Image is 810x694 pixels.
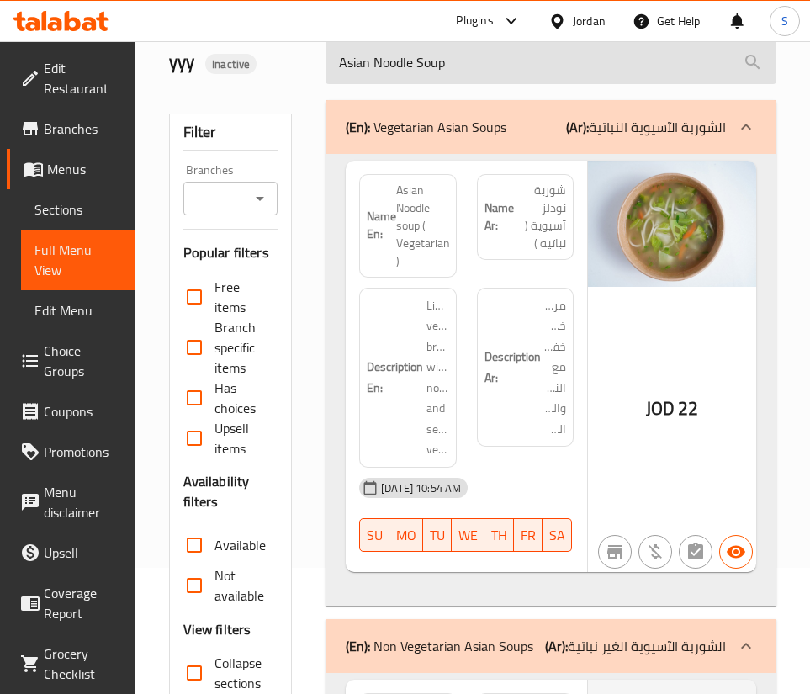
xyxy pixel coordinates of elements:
span: Grocery Checklist [44,644,122,684]
span: Coverage Report [44,583,122,623]
span: Promotions [44,442,122,462]
div: Plugins [456,11,493,31]
span: Branch specific items [214,317,265,378]
a: Grocery Checklist [7,633,135,694]
span: شوربة نودلز آسيوية ( نباتيه ) [514,182,566,252]
a: Menu disclaimer [7,472,135,532]
span: Edit Menu [34,300,122,321]
button: SU [359,518,389,552]
a: Coupons [7,391,135,432]
a: Sections [21,189,135,230]
span: Choice Groups [44,341,122,381]
input: search [326,41,776,84]
span: JOD [646,392,675,425]
span: Has choices [214,378,265,418]
a: Menus [7,149,135,189]
p: Non Vegetarian Asian Soups [346,636,533,656]
span: Branches [44,119,122,139]
div: Jordan [573,12,606,30]
strong: Description En: [367,357,423,398]
a: Edit Restaurant [7,48,135,109]
a: Choice Groups [7,331,135,391]
h3: View filters [183,620,251,639]
span: [DATE] 10:54 AM [374,480,468,496]
p: الشوربة الآسيوية النباتية [566,117,726,137]
span: Full Menu View [34,240,122,280]
strong: Name En: [367,208,396,243]
button: Available [719,535,753,569]
span: Edit Restaurant [44,58,122,98]
button: Purchased item [638,535,672,569]
button: TU [423,518,452,552]
p: Vegetarian Asian Soups [346,117,506,137]
h3: Availability filters [183,472,278,511]
h3: Popular filters [183,243,278,262]
img: Asian_Noodle_Soup1638910093645711740.jpg [588,161,756,287]
b: (Ar): [566,114,589,140]
span: TU [430,523,445,548]
span: SU [367,523,383,548]
span: TH [491,523,507,548]
span: Available [214,535,266,555]
button: FR [514,518,543,552]
div: Filter [183,114,278,151]
span: Upsell [44,543,122,563]
b: (Ar): [545,633,568,659]
a: Edit Menu [21,290,135,331]
a: Branches [7,109,135,149]
button: TH [484,518,514,552]
span: SA [549,523,565,548]
a: Coverage Report [7,573,135,633]
button: Not has choices [679,535,712,569]
button: SA [543,518,572,552]
span: MO [396,523,416,548]
button: MO [389,518,423,552]
a: Upsell [7,532,135,573]
p: الشوربة الآسيوية الغير نباتية [545,636,726,656]
div: (En): Vegetarian Asian Soups(Ar):الشوربة الآسيوية النباتية [326,100,776,154]
button: Open [248,187,272,210]
span: Coupons [44,401,122,421]
span: Inactive [205,56,257,72]
span: Menu disclaimer [44,482,122,522]
h2: yyy [169,50,306,75]
div: (En): Vegetarian Asian Soups(Ar):الشوربة الآسيوية النباتية [326,154,776,606]
a: Full Menu View [21,230,135,290]
span: Upsell items [214,418,265,458]
span: Collapse sections [214,653,265,693]
span: FR [521,523,536,548]
span: Light vegetable broth with noodles and seasonal veggies. [426,295,448,460]
div: (En): Non Vegetarian Asian Soups(Ar):الشوربة الآسيوية الغير نباتية [326,619,776,673]
b: (En): [346,114,370,140]
button: WE [452,518,484,552]
a: Promotions [7,432,135,472]
span: Not available [214,565,265,606]
strong: Name Ar: [484,199,514,235]
strong: Description Ar: [484,347,541,388]
span: Menus [47,159,122,179]
span: Sections [34,199,122,220]
b: (En): [346,633,370,659]
span: Asian Noodle soup ( Vegetarian ) [396,182,450,270]
span: مرق خضار خفيف مع النودلز والخضروات الموسمية. [544,295,566,440]
button: Not branch specific item [598,535,632,569]
span: Free items [214,277,265,317]
span: S [781,12,788,30]
span: 22 [678,392,698,425]
span: WE [458,523,478,548]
